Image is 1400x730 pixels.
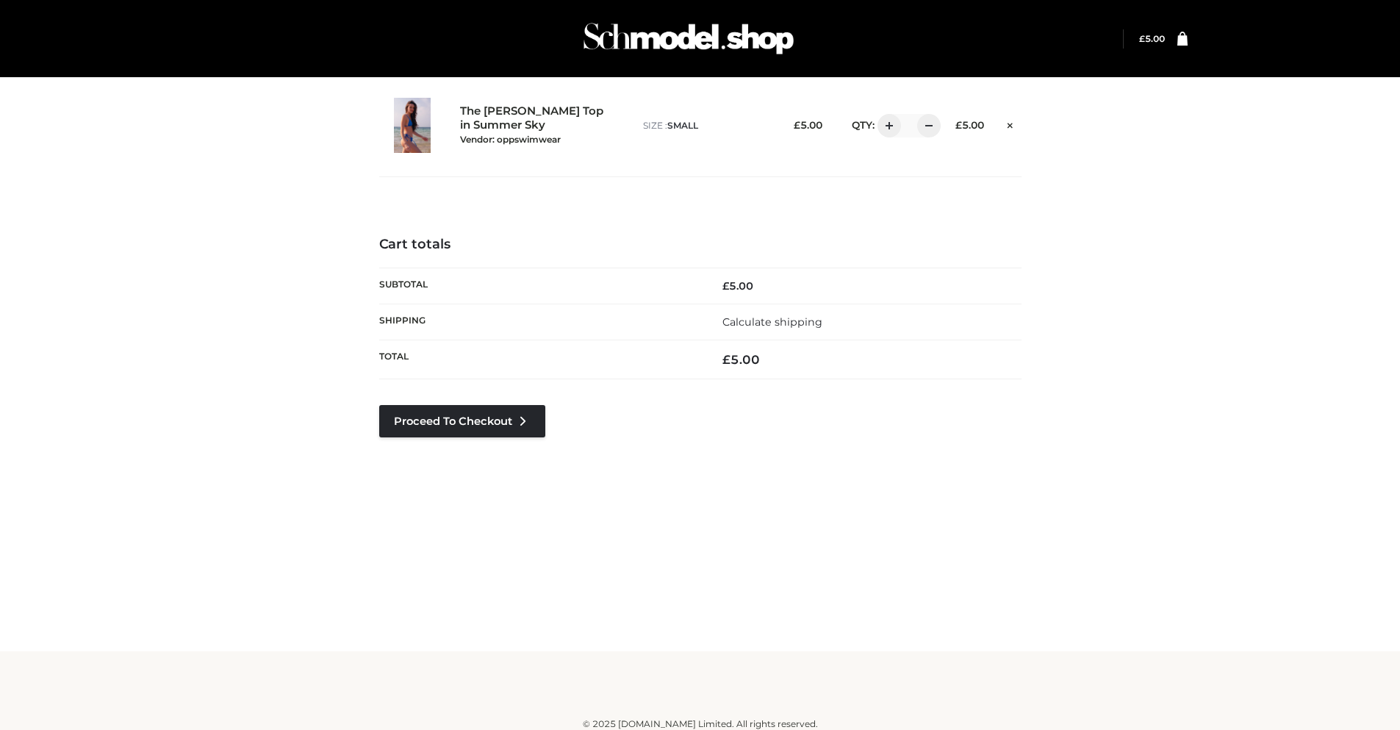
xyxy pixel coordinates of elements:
[460,104,611,146] a: The [PERSON_NAME] Top in Summer SkyVendor: oppswimwear
[955,119,962,131] span: £
[1139,33,1165,44] a: £5.00
[379,304,700,340] th: Shipping
[722,352,760,367] bdi: 5.00
[837,114,930,137] div: QTY:
[1139,33,1165,44] bdi: 5.00
[379,340,700,379] th: Total
[379,268,700,304] th: Subtotal
[722,279,753,293] bdi: 5.00
[794,119,822,131] bdi: 5.00
[722,315,822,329] a: Calculate shipping
[722,352,730,367] span: £
[578,10,799,68] img: Schmodel Admin 964
[643,119,769,132] p: size :
[379,237,1022,253] h4: Cart totals
[955,119,984,131] bdi: 5.00
[379,405,545,437] a: Proceed to Checkout
[722,279,729,293] span: £
[999,114,1021,133] a: Remove this item
[794,119,800,131] span: £
[1139,33,1145,44] span: £
[460,134,561,145] small: Vendor: oppswimwear
[667,120,698,131] span: SMALL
